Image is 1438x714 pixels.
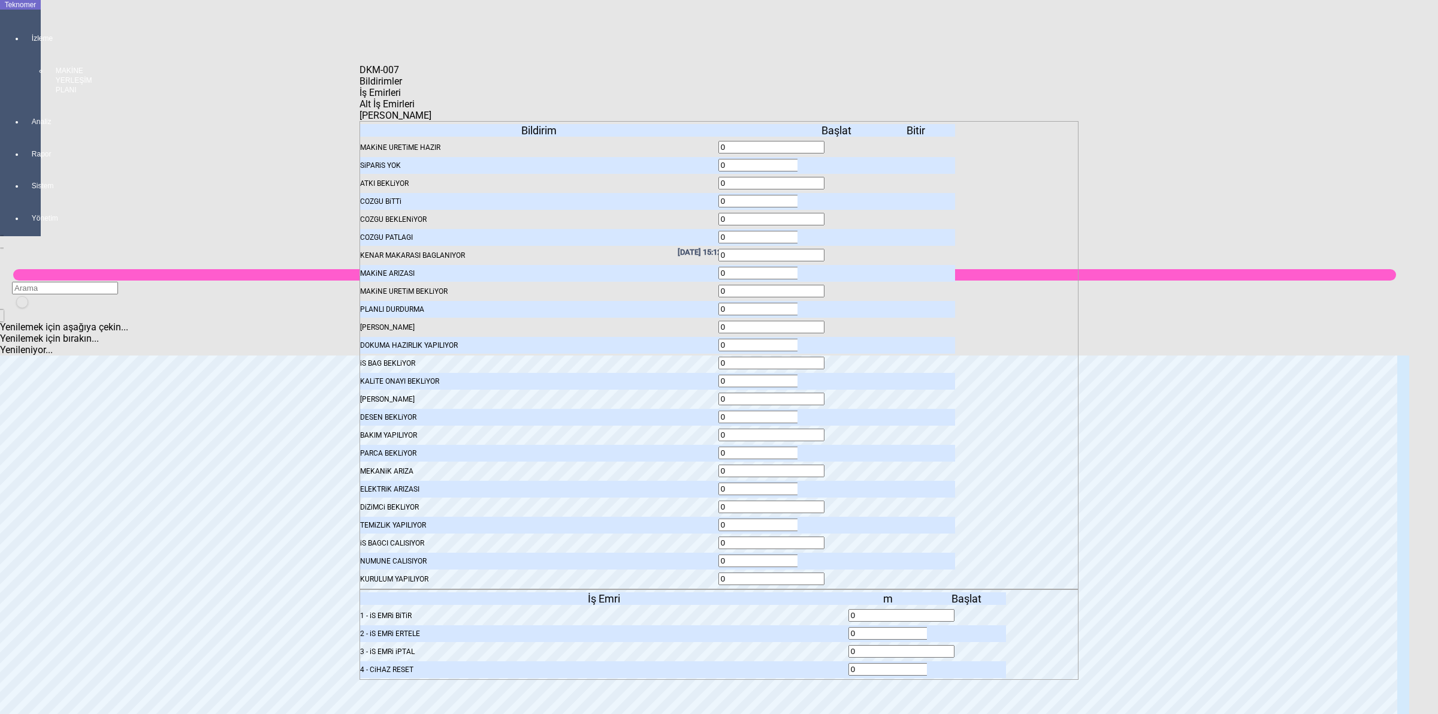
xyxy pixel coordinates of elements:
input: With Spin And Buttons [848,645,954,658]
div: [PERSON_NAME] [360,319,718,336]
input: With Spin And Buttons [718,501,824,513]
input: With Spin And Buttons [718,267,824,279]
div: Başlat [927,592,1006,605]
input: With Spin And Buttons [718,213,824,225]
div: SiPARiS YOK [360,157,718,174]
input: With Spin And Buttons [718,555,824,567]
input: With Spin And Buttons [718,573,824,585]
div: Bitir [876,124,955,137]
div: DOKUMA HAZIRLIK YAPILIYOR [360,337,718,354]
input: With Spin And Buttons [718,465,824,477]
dxi-item: İş Emirleri [359,589,1078,680]
input: With Spin And Buttons [718,375,824,387]
div: TEMiZLiK YAPILIYOR [360,517,718,534]
div: DiZiMCi BEKLiYOR [360,499,718,516]
input: With Spin And Buttons [718,393,824,405]
span: İş Emirleri [359,87,401,98]
div: Başlat [797,124,877,137]
div: 4 - CiHAZ RESET [360,661,848,678]
input: With Spin And Buttons [718,141,824,153]
div: KURULUM YAPILIYOR [360,571,718,588]
div: NUMUNE CALISIYOR [360,553,718,570]
div: COZGU PATLAGI [360,229,718,246]
span: Alt İş Emirleri [359,98,415,110]
input: With Spin And Buttons [718,303,824,315]
input: With Spin And Buttons [718,195,824,207]
input: With Spin And Buttons [718,519,824,531]
div: PARCA BEKLiYOR [360,445,718,462]
div: iS BAGCI CALISIYOR [360,535,718,552]
input: With Spin And Buttons [718,429,824,441]
input: With Spin And Buttons [718,339,824,351]
input: With Spin And Buttons [848,609,954,622]
input: With Spin And Buttons [718,483,824,495]
div: MAKiNE URETiM BEKLiYOR [360,283,718,300]
input: With Spin And Buttons [848,627,954,640]
input: With Spin And Buttons [718,285,824,297]
span: [PERSON_NAME] [359,110,431,121]
div: 1 - iS EMRi BiTiR [360,607,848,624]
div: KENAR MAKARASI BAGLANIYOR [360,247,718,264]
div: BAKIM YAPILIYOR [360,427,718,444]
div: 3 - iS EMRi iPTAL [360,643,848,660]
div: PLANLI DURDURMA [360,301,718,318]
input: With Spin And Buttons [718,411,824,423]
dxi-item: Bildirimler [359,121,1078,589]
div: 2 - iS EMRi ERTELE [360,625,848,642]
input: With Spin And Buttons [718,357,824,369]
div: ELEKTRiK ARIZASI [360,481,718,498]
div: Bildirim [360,124,718,137]
input: With Spin And Buttons [718,321,824,333]
input: With Spin And Buttons [848,663,954,676]
div: KALiTE ONAYI BEKLiYOR [360,373,718,390]
div: DKM-007 [359,64,405,76]
div: DESEN BEKLiYOR [360,409,718,426]
span: Bildirimler [359,76,402,87]
div: ATKI BEKLiYOR [360,175,718,192]
input: With Spin And Buttons [718,177,824,189]
div: İş Emri [360,592,848,605]
div: m [848,592,928,605]
div: MAKiNE URETiME HAZIR [360,139,718,156]
input: With Spin And Buttons [718,447,824,459]
div: iS BAG BEKLiYOR [360,355,718,372]
div: COZGU BEKLENiYOR [360,211,718,228]
div: COZGU BiTTi [360,193,718,210]
div: MEKANiK ARIZA [360,463,718,480]
div: [PERSON_NAME] [360,391,718,408]
input: With Spin And Buttons [718,159,824,171]
input: With Spin And Buttons [718,537,824,549]
input: With Spin And Buttons [718,249,824,261]
input: With Spin And Buttons [718,231,824,243]
div: MAKiNE ARIZASI [360,265,718,282]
